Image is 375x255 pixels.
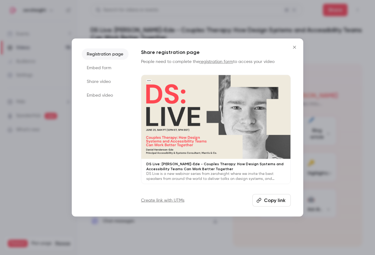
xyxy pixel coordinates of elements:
p: DS Live is a new webinar series from zeroheight where we invite the best speakers from around the... [146,171,285,181]
li: Embed form [82,62,129,74]
li: Share video [82,76,129,87]
h1: Share registration page [141,49,291,56]
a: registration form [199,60,233,64]
li: Registration page [82,49,129,60]
p: People need to complete the to access your video [141,59,291,65]
button: Close [288,41,301,54]
button: Copy link [252,194,291,206]
a: Create link with UTMs [141,197,184,203]
li: Embed video [82,90,129,101]
p: DS Live: [PERSON_NAME]-Ede - Couples Therapy: How Design Systems and Accessibility Teams Can Work... [146,161,285,171]
a: DS Live: [PERSON_NAME]-Ede - Couples Therapy: How Design Systems and Accessibility Teams Can Work... [141,75,291,184]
